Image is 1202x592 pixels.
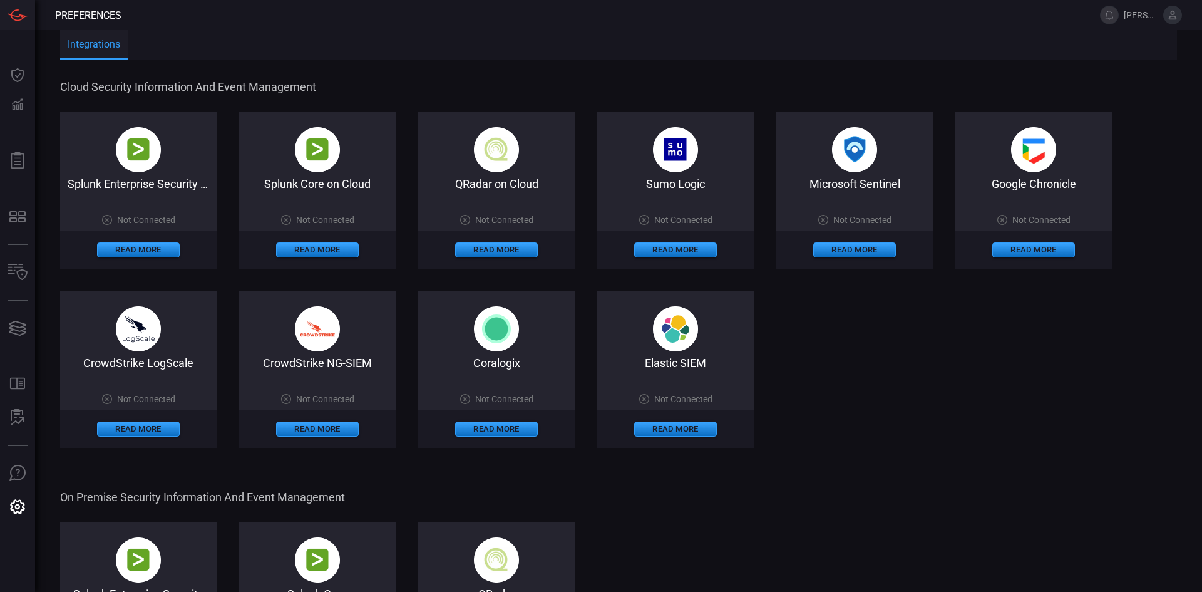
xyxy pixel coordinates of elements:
button: Rule Catalog [3,369,33,399]
span: Not Connected [833,215,891,225]
img: sumo_logic-BhVDPgcO.png [653,127,698,172]
button: Read More [634,242,717,257]
div: Sumo Logic [597,177,754,190]
span: Not Connected [654,394,712,404]
img: google_chronicle-BEvpeoLq.png [1011,127,1056,172]
button: ALERT ANALYSIS [3,403,33,433]
button: Ask Us A Question [3,459,33,489]
img: crowdstrike_falcon-DF2rzYKc.png [295,306,340,351]
button: Read More [813,242,896,257]
div: Google Chronicle [955,177,1112,190]
div: Coralogix [418,356,575,370]
button: Read More [97,422,180,437]
img: svg+xml,%3c [653,306,698,351]
img: svg%3e [474,306,519,351]
div: Splunk Core on Cloud [239,177,396,190]
button: Read More [455,242,538,257]
div: CrowdStrike NG-SIEM [239,356,396,370]
button: MITRE - Detection Posture [3,202,33,232]
button: Read More [97,242,180,257]
button: Reports [3,146,33,176]
img: splunk-B-AX9-PE.png [116,537,161,583]
span: [PERSON_NAME].[PERSON_NAME] [1124,10,1158,20]
div: Microsoft Sentinel [776,177,933,190]
div: Splunk Enterprise Security on Cloud [60,177,217,190]
button: Read More [992,242,1075,257]
button: Cards [3,313,33,343]
span: Not Connected [475,215,533,225]
span: On Premise Security Information and Event Management [60,491,1174,504]
span: Preferences [55,9,121,21]
span: Not Connected [1012,215,1071,225]
button: Read More [276,422,359,437]
span: Not Connected [654,215,712,225]
img: qradar_on_cloud-CqUPbAk2.png [474,127,519,172]
button: Read More [455,422,538,437]
div: QRadar on Cloud [418,177,575,190]
img: splunk-B-AX9-PE.png [295,537,340,583]
span: Not Connected [117,394,175,404]
button: Integrations [60,30,128,60]
button: Read More [634,422,717,437]
div: CrowdStrike LogScale [60,356,217,370]
button: Detections [3,90,33,120]
button: Dashboard [3,60,33,90]
button: Inventory [3,257,33,288]
img: microsoft_sentinel-DmoYopBN.png [832,127,877,172]
img: qradar_on_cloud-CqUPbAk2.png [474,537,519,583]
img: splunk-B-AX9-PE.png [116,127,161,172]
span: Not Connected [117,215,175,225]
div: Elastic SIEM [597,356,754,370]
span: Not Connected [296,215,354,225]
img: splunk-B-AX9-PE.png [295,127,340,172]
button: Preferences [3,492,33,522]
img: crowdstrike_logscale-Dv7WlQ1M.png [116,306,161,351]
button: Read More [276,242,359,257]
span: Not Connected [296,394,354,404]
span: Cloud Security Information and Event Management [60,80,1174,93]
span: Not Connected [475,394,533,404]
